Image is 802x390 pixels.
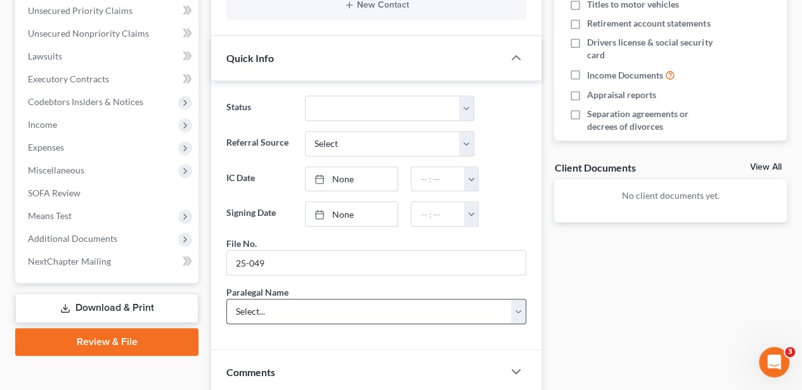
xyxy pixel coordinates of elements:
span: 3 [785,347,795,357]
a: None [306,167,398,191]
a: SOFA Review [18,182,198,204]
span: Comments [226,366,275,378]
a: View All [750,163,782,172]
label: IC Date [220,167,298,192]
a: Unsecured Nonpriority Claims [18,22,198,45]
a: Download & Print [15,293,198,323]
div: File No. [226,237,257,250]
span: Miscellaneous [28,165,84,175]
span: Expenses [28,142,64,153]
span: Unsecured Nonpriority Claims [28,28,149,39]
input: -- : -- [411,167,465,191]
span: Lawsuits [28,51,62,61]
span: Unsecured Priority Claims [28,5,133,16]
a: Executory Contracts [18,68,198,91]
span: Codebtors Insiders & Notices [28,96,143,107]
span: Means Test [28,210,72,221]
a: Lawsuits [18,45,198,68]
a: NextChapter Mailing [18,250,198,273]
span: SOFA Review [28,187,81,198]
iframe: Intercom live chat [759,347,789,377]
div: Paralegal Name [226,286,288,299]
label: Referral Source [220,131,298,156]
a: Review & File [15,328,198,356]
span: Separation agreements or decrees of divorces [587,108,718,133]
label: Signing Date [220,201,298,227]
span: Executory Contracts [28,73,109,84]
label: Status [220,96,298,121]
p: No client documents yet. [564,189,777,202]
div: Client Documents [554,161,635,174]
span: Additional Documents [28,233,117,244]
span: Income Documents [587,69,663,82]
span: Income [28,119,57,130]
span: Appraisal reports [587,89,656,101]
input: -- [227,251,526,275]
input: -- : -- [411,202,465,226]
span: NextChapter Mailing [28,256,111,267]
a: None [306,202,398,226]
span: Drivers license & social security card [587,36,718,61]
span: Retirement account statements [587,17,710,30]
span: Quick Info [226,52,274,64]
